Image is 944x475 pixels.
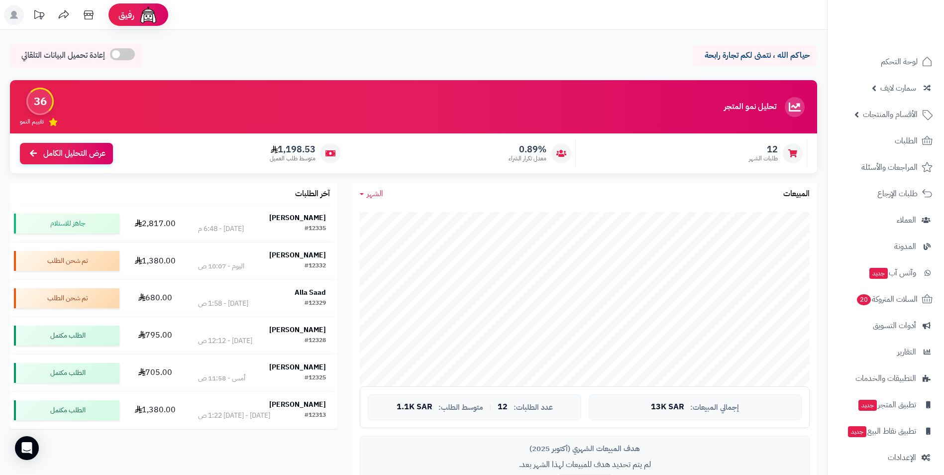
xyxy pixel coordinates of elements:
a: المراجعات والأسئلة [834,155,938,179]
div: الطلب مكتمل [14,400,119,420]
span: العملاء [897,213,916,227]
div: [DATE] - 6:48 م [198,224,244,234]
span: إعادة تحميل البيانات التلقائي [21,50,105,61]
div: تم شحن الطلب [14,288,119,308]
div: #12332 [305,261,326,271]
td: 1,380.00 [123,392,187,429]
span: متوسط الطلب: [438,403,483,412]
span: عرض التحليل الكامل [43,148,105,159]
h3: تحليل نمو المتجر [724,103,776,112]
img: ai-face.png [138,5,158,25]
a: العملاء [834,208,938,232]
span: جديد [869,268,888,279]
span: 1.1K SAR [397,403,432,412]
span: تقييم النمو [20,118,44,126]
div: [DATE] - 1:58 ص [198,299,248,309]
td: 1,380.00 [123,242,187,279]
span: 13K SAR [651,403,684,412]
div: Open Intercom Messenger [15,436,39,460]
div: هدف المبيعات الشهري (أكتوبر 2025) [368,444,802,454]
div: الطلب مكتمل [14,326,119,346]
span: 1,198.53 [270,144,315,155]
span: الإعدادات [888,451,916,465]
span: الطلبات [895,134,918,148]
span: رفيق [118,9,134,21]
strong: [PERSON_NAME] [269,362,326,372]
span: معدل تكرار الشراء [509,154,546,163]
a: تطبيق المتجرجديد [834,393,938,417]
div: #12335 [305,224,326,234]
span: التطبيقات والخدمات [855,371,916,385]
a: السلات المتروكة20 [834,287,938,311]
div: جاهز للاستلام [14,214,119,234]
a: الإعدادات [834,446,938,470]
span: جديد [858,400,877,411]
a: تطبيق نقاط البيعجديد [834,419,938,443]
p: حياكم الله ، نتمنى لكم تجارة رابحة [700,50,810,61]
a: التقارير [834,340,938,364]
span: المدونة [894,239,916,253]
a: تحديثات المنصة [26,5,51,27]
span: 12 [749,144,778,155]
a: التطبيقات والخدمات [834,366,938,390]
strong: Alla Saad [295,287,326,298]
span: سمارت لايف [880,81,916,95]
div: تم شحن الطلب [14,251,119,271]
td: 795.00 [123,317,187,354]
span: طلبات الإرجاع [877,187,918,201]
div: أمس - 11:58 ص [198,373,245,383]
a: وآتس آبجديد [834,261,938,285]
a: المدونة [834,235,938,258]
span: إجمالي المبيعات: [690,403,739,412]
a: طلبات الإرجاع [834,182,938,206]
a: عرض التحليل الكامل [20,143,113,164]
span: أدوات التسويق [873,319,916,333]
span: التقارير [897,345,916,359]
span: | [489,403,492,411]
a: أدوات التسويق [834,314,938,338]
span: 20 [857,294,871,305]
div: #12313 [305,411,326,421]
td: 2,817.00 [123,205,187,242]
div: #12328 [305,336,326,346]
a: الطلبات [834,129,938,153]
td: 680.00 [123,280,187,317]
strong: [PERSON_NAME] [269,325,326,335]
span: السلات المتروكة [856,292,918,306]
span: وآتس آب [868,266,916,280]
div: الطلب مكتمل [14,363,119,383]
h3: آخر الطلبات [295,190,330,199]
img: logo-2.png [876,23,935,44]
div: #12329 [305,299,326,309]
span: تطبيق المتجر [857,398,916,412]
a: لوحة التحكم [834,50,938,74]
p: لم يتم تحديد هدف للمبيعات لهذا الشهر بعد. [368,459,802,471]
div: #12325 [305,373,326,383]
div: [DATE] - 12:12 ص [198,336,252,346]
span: لوحة التحكم [881,55,918,69]
div: اليوم - 10:07 ص [198,261,244,271]
span: عدد الطلبات: [514,403,553,412]
span: المراجعات والأسئلة [861,160,918,174]
td: 705.00 [123,355,187,391]
strong: [PERSON_NAME] [269,399,326,410]
strong: [PERSON_NAME] [269,213,326,223]
span: 12 [498,403,508,412]
span: جديد [848,426,866,437]
h3: المبيعات [783,190,810,199]
a: الشهر [360,188,383,200]
span: الأقسام والمنتجات [863,108,918,121]
span: طلبات الشهر [749,154,778,163]
div: [DATE] - [DATE] 1:22 ص [198,411,270,421]
span: متوسط طلب العميل [270,154,315,163]
span: الشهر [367,188,383,200]
span: تطبيق نقاط البيع [847,424,916,438]
strong: [PERSON_NAME] [269,250,326,260]
span: 0.89% [509,144,546,155]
